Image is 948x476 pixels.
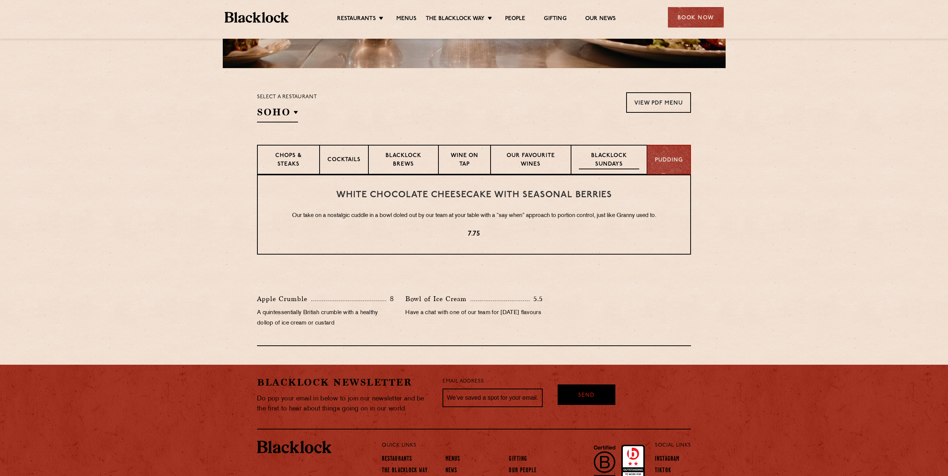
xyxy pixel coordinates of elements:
[257,106,298,122] h2: SOHO
[265,152,312,169] p: Chops & Steaks
[327,156,361,165] p: Cocktails
[446,467,457,475] a: News
[257,376,431,389] h2: Blacklock Newsletter
[225,12,289,23] img: BL_Textured_Logo-footer-cropped.svg
[273,229,675,239] p: 7.75
[273,211,675,221] p: Our take on a nostalgic cuddle in a bowl doled out by our team at your table with a “say when” ap...
[257,308,394,329] p: A quintessentially British crumble with a healthy dollop of ice cream or custard
[386,294,394,304] p: 8
[446,456,460,464] a: Menus
[382,467,428,475] a: The Blacklock Way
[446,152,483,169] p: Wine on Tap
[579,152,639,169] p: Blacklock Sundays
[655,467,671,475] a: TikTok
[376,152,431,169] p: Blacklock Brews
[273,190,675,200] h3: White Chocolate Cheesecake with Seasonal Berries
[498,152,563,169] p: Our favourite wines
[668,7,724,28] div: Book Now
[655,441,691,450] p: Social Links
[626,92,691,113] a: View PDF Menu
[443,377,483,386] label: Email Address
[509,456,527,464] a: Gifting
[509,467,537,475] a: Our People
[382,456,412,464] a: Restaurants
[405,294,470,304] p: Bowl of Ice Cream
[655,456,679,464] a: Instagram
[257,92,317,102] p: Select a restaurant
[257,441,332,453] img: BL_Textured_Logo-footer-cropped.svg
[426,15,485,23] a: The Blacklock Way
[405,308,542,318] p: Have a chat with one of our team for [DATE] flavours
[257,294,311,304] p: Apple Crumble
[257,394,431,414] p: Do pop your email in below to join our newsletter and be the first to hear about things going on ...
[578,392,595,400] span: Send
[337,15,376,23] a: Restaurants
[443,389,543,407] input: We’ve saved a spot for your email...
[530,294,543,304] p: 5.5
[544,15,566,23] a: Gifting
[382,441,630,450] p: Quick Links
[396,15,416,23] a: Menus
[505,15,525,23] a: People
[655,156,683,165] p: Pudding
[585,15,616,23] a: Our News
